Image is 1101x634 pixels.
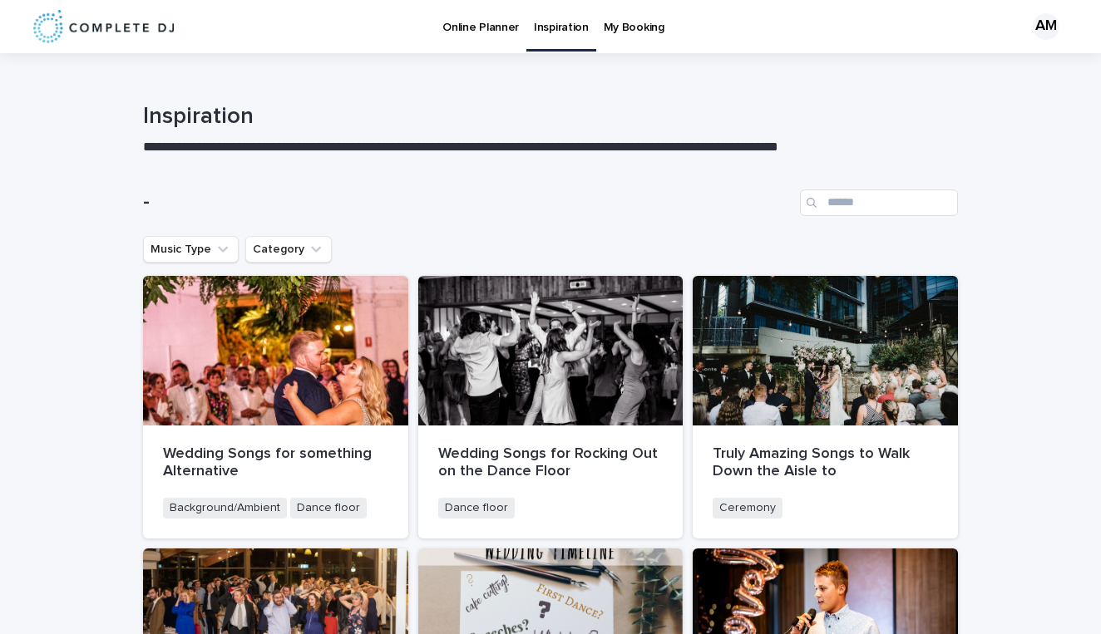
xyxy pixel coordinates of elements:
[713,498,783,519] span: Ceremony
[163,498,287,519] span: Background/Ambient
[438,445,664,481] p: Wedding Songs for Rocking Out on the Dance Floor
[245,236,332,263] button: Category
[143,276,408,538] a: Wedding Songs for something AlternativeBackground/AmbientDance floor
[143,103,958,131] h1: Inspiration
[163,445,388,481] p: Wedding Songs for something Alternative
[143,190,793,214] h1: -
[800,189,958,216] input: Search
[438,498,515,519] span: Dance floor
[33,10,174,43] img: 8nP3zCmvR2aWrOmylPw8
[713,445,938,481] p: Truly Amazing Songs to Walk Down the Aisle to
[693,276,958,538] a: Truly Amazing Songs to Walk Down the Aisle toCeremony
[1033,13,1059,40] div: AM
[143,236,239,263] button: Music Type
[290,498,367,519] span: Dance floor
[418,276,684,538] a: Wedding Songs for Rocking Out on the Dance FloorDance floor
